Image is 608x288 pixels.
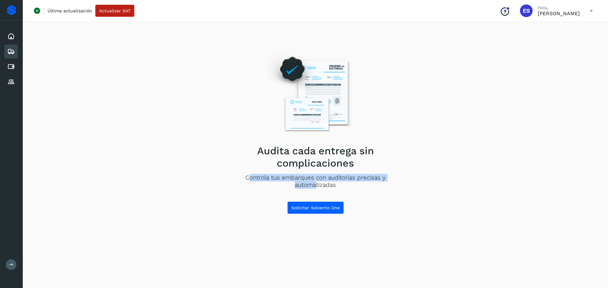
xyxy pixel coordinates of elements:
[261,47,370,140] img: Empty state image
[4,45,18,58] div: Embarques
[4,75,18,89] div: Proveedores
[225,174,406,189] p: Controla tus embarques con auditorías precisas y automatizadas
[4,60,18,74] div: Cuentas por pagar
[47,8,92,14] p: Última actualización
[287,201,344,214] button: Solicitar Solvento One
[538,10,580,16] p: Ernesto Santos Lozano
[225,145,406,169] h2: Audita cada entrega sin complicaciones
[99,9,130,13] span: Actualizar SAT
[95,5,134,17] button: Actualizar SAT
[4,29,18,43] div: Inicio
[538,5,580,10] p: Hola,
[291,205,340,210] span: Solicitar Solvento One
